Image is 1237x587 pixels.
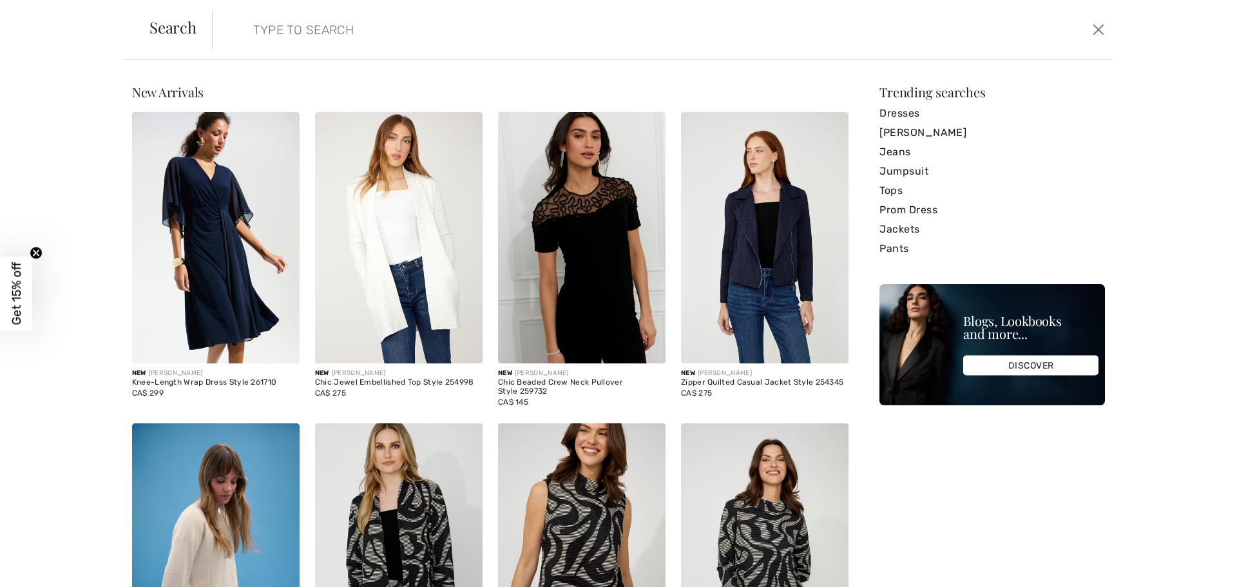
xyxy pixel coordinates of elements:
button: Close teaser [30,246,43,259]
a: Prom Dress [879,200,1105,220]
div: Blogs, Lookbooks and more... [963,314,1098,340]
a: Tops [879,181,1105,200]
div: Knee-Length Wrap Dress Style 261710 [132,378,300,387]
span: Search [149,19,197,35]
img: Knee-Length Wrap Dress Style 261710. Midnight Blue [132,112,300,363]
div: DISCOVER [963,356,1098,376]
span: CA$ 299 [132,389,164,398]
span: CA$ 275 [315,389,346,398]
span: Get 15% off [9,262,24,325]
span: CA$ 275 [681,389,712,398]
span: New Arrivals [132,83,204,101]
a: Pants [879,239,1105,258]
div: [PERSON_NAME] [498,369,666,378]
a: Jeans [879,142,1105,162]
a: Jumpsuit [879,162,1105,181]
a: Dresses [879,104,1105,123]
div: Chic Beaded Crew Neck Pullover Style 259732 [498,378,666,396]
span: New [498,369,512,377]
button: Close [1089,19,1108,40]
a: Jackets [879,220,1105,239]
span: New [315,369,329,377]
div: [PERSON_NAME] [132,369,300,378]
img: Chic Beaded Crew Neck Pullover Style 259732. Black [498,112,666,363]
a: [PERSON_NAME] [879,123,1105,142]
span: Chat [28,9,55,21]
div: [PERSON_NAME] [315,369,483,378]
div: Zipper Quilted Casual Jacket Style 254345 [681,378,849,387]
span: CA$ 145 [498,398,528,407]
span: New [681,369,695,377]
span: New [132,369,146,377]
div: Trending searches [879,86,1105,99]
div: [PERSON_NAME] [681,369,849,378]
input: TYPE TO SEARCH [244,10,877,49]
div: Chic Jewel Embellished Top Style 254998 [315,378,483,387]
img: Chic Jewel Embellished Top Style 254998. Winter White [315,112,483,363]
img: Zipper Quilted Casual Jacket Style 254345. Navy [681,112,849,363]
img: Blogs, Lookbooks and more... [879,284,1105,405]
